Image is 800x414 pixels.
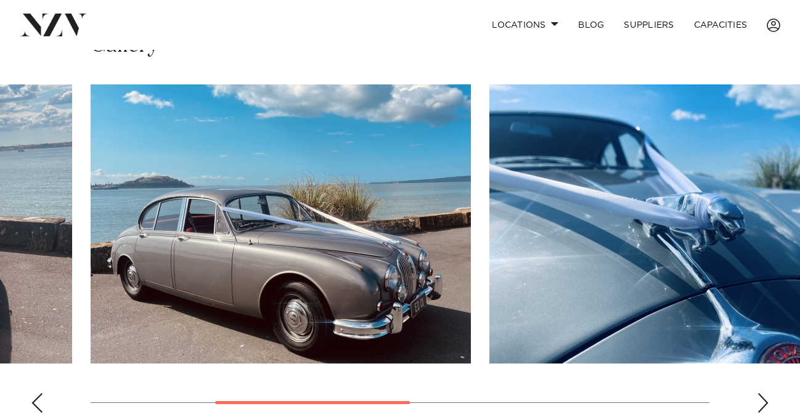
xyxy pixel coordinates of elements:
[568,12,614,38] a: BLOG
[614,12,684,38] a: SUPPLIERS
[482,12,568,38] a: Locations
[91,84,471,363] swiper-slide: 2 / 5
[684,12,757,38] a: Capacities
[20,14,87,36] img: nzv-logo.png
